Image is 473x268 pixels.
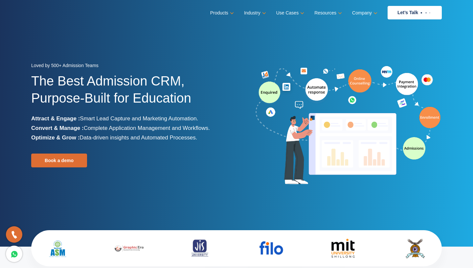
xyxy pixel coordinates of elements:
span: Complete Application Management and Workflows. [84,125,210,131]
a: Resources [314,8,341,18]
b: Convert & Manage : [31,125,84,131]
a: Use Cases [276,8,303,18]
a: Company [352,8,376,18]
div: Loved by 500+ Admission Teams [31,61,232,72]
img: admission-software-home-page-header [255,64,442,187]
b: Optimize & Grow : [31,134,79,141]
h1: The Best Admission CRM, Purpose-Built for Education [31,72,232,114]
a: Industry [244,8,265,18]
a: Book a demo [31,154,87,167]
span: Smart Lead Capture and Marketing Automation. [80,115,198,122]
a: Products [210,8,233,18]
a: Let’s Talk [388,6,442,19]
b: Attract & Engage : [31,115,80,122]
span: Data-driven insights and Automated Processes. [79,134,197,141]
